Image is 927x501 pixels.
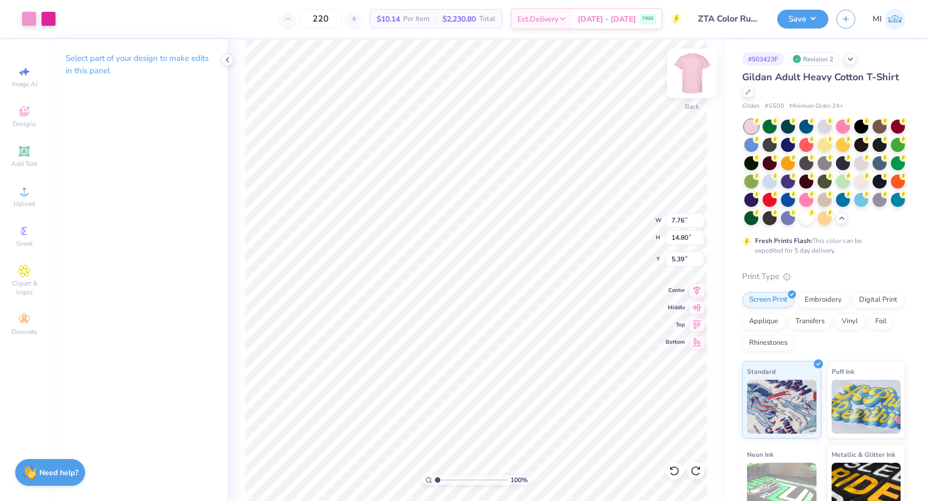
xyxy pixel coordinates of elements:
[742,52,784,66] div: # 503423F
[798,292,849,308] div: Embroidery
[642,15,654,23] span: FREE
[300,9,342,29] input: – –
[835,314,865,330] div: Vinyl
[755,236,812,245] strong: Fresh Prints Flash:
[690,8,769,30] input: Untitled Design
[517,13,558,25] span: Est. Delivery
[12,80,37,88] span: Image AI
[510,475,528,485] span: 100 %
[685,102,699,112] div: Back
[13,199,35,208] span: Upload
[16,239,33,248] span: Greek
[666,287,685,294] span: Center
[742,102,759,111] span: Gildan
[442,13,476,25] span: $2,230.80
[742,314,785,330] div: Applique
[742,335,794,351] div: Rhinestones
[11,328,37,336] span: Decorate
[873,9,905,30] a: MI
[666,304,685,311] span: Middle
[873,13,882,25] span: MI
[747,449,773,460] span: Neon Ink
[578,13,636,25] span: [DATE] - [DATE]
[670,52,714,95] img: Back
[377,13,400,25] span: $10.14
[666,321,685,329] span: Top
[479,13,495,25] span: Total
[747,366,776,377] span: Standard
[832,380,901,434] img: Puff Ink
[12,120,36,128] span: Designs
[832,366,854,377] span: Puff Ink
[66,52,210,77] p: Select part of your design to make edits in this panel
[742,292,794,308] div: Screen Print
[765,102,784,111] span: # G500
[742,71,899,83] span: Gildan Adult Heavy Cotton T-Shirt
[11,159,37,168] span: Add Text
[884,9,905,30] img: Miruna Ispas
[832,449,895,460] span: Metallic & Glitter Ink
[777,10,828,29] button: Save
[790,102,843,111] span: Minimum Order: 24 +
[5,279,43,296] span: Clipart & logos
[39,468,78,478] strong: Need help?
[788,314,832,330] div: Transfers
[868,314,894,330] div: Foil
[666,338,685,346] span: Bottom
[852,292,904,308] div: Digital Print
[747,380,817,434] img: Standard
[403,13,430,25] span: Per Item
[755,236,888,255] div: This color can be expedited for 5 day delivery.
[790,52,839,66] div: Revision 2
[742,270,905,283] div: Print Type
